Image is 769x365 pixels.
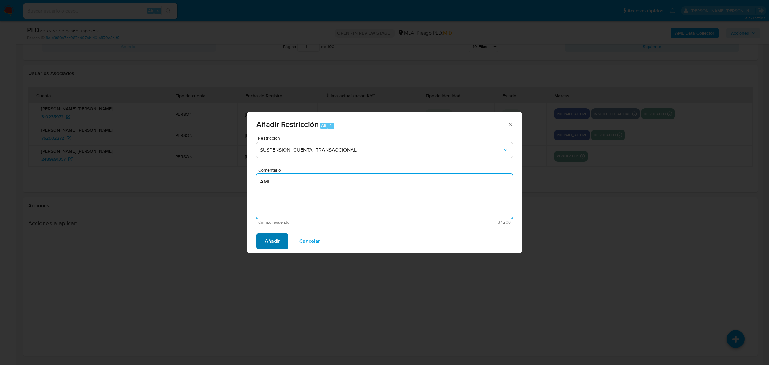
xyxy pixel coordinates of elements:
span: Restricción [258,136,514,140]
span: Añadir [265,234,280,248]
span: Añadir Restricción [256,119,319,130]
button: Restriction [256,142,513,158]
span: Cancelar [299,234,320,248]
span: Máximo 200 caracteres [384,220,511,224]
button: Añadir [256,233,288,249]
textarea: AML [256,174,513,219]
span: Comentario [258,168,515,173]
span: Campo requerido [258,220,384,225]
button: Cancelar [291,233,328,249]
span: Alt [321,123,326,129]
button: Cerrar ventana [507,121,513,127]
span: SUSPENSION_CUENTA_TRANSACCIONAL [260,147,502,153]
span: 4 [329,123,332,129]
